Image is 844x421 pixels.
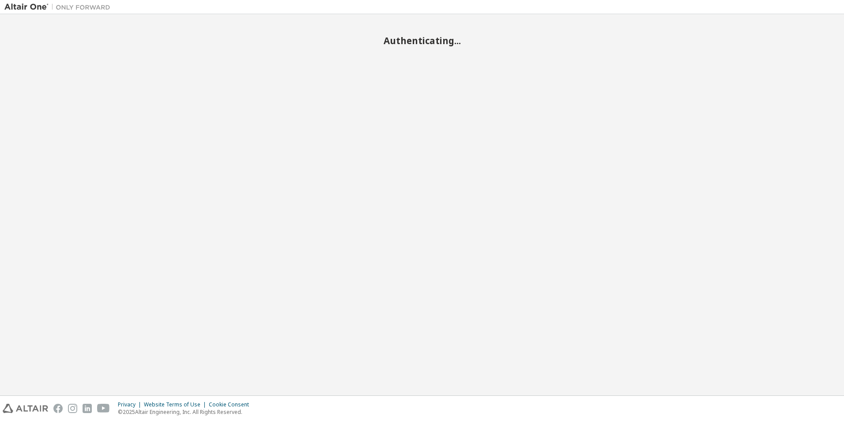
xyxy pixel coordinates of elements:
[209,401,254,408] div: Cookie Consent
[97,404,110,413] img: youtube.svg
[4,35,840,46] h2: Authenticating...
[144,401,209,408] div: Website Terms of Use
[4,3,115,11] img: Altair One
[83,404,92,413] img: linkedin.svg
[68,404,77,413] img: instagram.svg
[118,401,144,408] div: Privacy
[118,408,254,416] p: © 2025 Altair Engineering, Inc. All Rights Reserved.
[53,404,63,413] img: facebook.svg
[3,404,48,413] img: altair_logo.svg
